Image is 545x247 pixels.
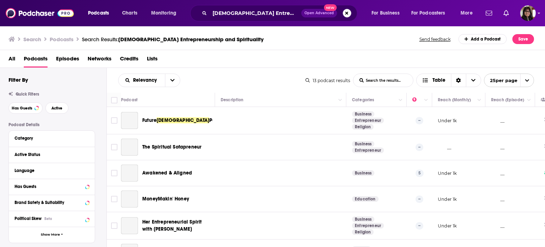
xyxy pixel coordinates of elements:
[118,74,180,87] h2: Choose List sort
[142,196,189,202] span: MoneyMakin' Honey
[305,78,350,83] div: 13 podcast results
[484,74,534,87] button: open menu
[491,118,505,124] p: __
[416,74,481,87] h2: Choose View
[475,96,484,104] button: Column Actions
[209,117,228,123] span: Podcast
[121,165,138,182] a: Awakened & Aligned
[407,7,456,19] button: open menu
[23,36,41,43] h3: Search
[121,112,138,129] a: Future Female Podcast
[15,168,84,173] div: Language
[88,8,109,18] span: Podcasts
[415,117,423,124] p: --
[120,53,138,68] span: Credits
[142,170,192,176] span: Awakened & Aligned
[438,223,457,229] p: Under 1k
[417,36,453,42] button: Send feedback
[165,74,180,87] button: open menu
[15,166,89,175] button: Language
[336,96,345,104] button: Column Actions
[111,170,117,176] span: Toggle select row
[221,96,243,104] div: Description
[304,11,334,15] span: Open Advanced
[118,36,264,43] span: [DEMOGRAPHIC_DATA] Entrepreneurship and Spirituality
[415,144,423,151] p: --
[9,102,43,114] button: Has Guests
[352,141,374,147] a: Business
[433,78,445,83] span: Table
[491,223,505,229] p: __
[56,53,79,68] a: Episodes
[412,96,422,104] div: Power Score
[438,96,471,104] div: Reach (Monthly)
[9,122,95,127] p: Podcast Details
[82,36,264,43] a: Search Results:[DEMOGRAPHIC_DATA] Entrepreneurship and Spirituality
[6,6,74,20] img: Podchaser - Follow, Share and Rate Podcasts
[45,102,68,114] button: Active
[520,5,536,21] span: Logged in as parulyadav
[491,144,505,150] p: __
[88,53,111,68] a: Networks
[525,96,533,104] button: Column Actions
[352,118,384,123] a: Entrepreneur
[142,170,192,177] a: Awakened & Aligned
[438,144,451,150] p: __
[122,8,137,18] span: Charts
[9,53,15,68] span: All
[15,200,83,205] div: Brand Safety & Suitability
[111,222,117,229] span: Toggle select row
[15,184,83,189] div: Has Guests
[50,36,73,43] h3: Podcasts
[111,196,117,202] span: Toggle select row
[15,182,89,191] button: Has Guests
[44,216,52,221] div: Beta
[24,53,48,68] a: Podcasts
[352,170,374,176] a: Business
[301,9,337,17] button: Open AdvancedNew
[371,8,400,18] span: For Business
[520,5,536,21] img: User Profile
[142,144,202,150] span: The Spiritual Sofapreneur
[15,152,84,157] div: Active Status
[461,8,473,18] span: More
[396,96,405,104] button: Column Actions
[367,7,408,19] button: open menu
[111,117,117,124] span: Toggle select row
[83,7,118,19] button: open menu
[491,96,524,104] div: Reach (Episode)
[133,78,159,83] span: Relevancy
[142,219,202,232] span: Her Entrepreneurial Spirit with [PERSON_NAME]
[142,117,156,123] span: Future
[51,106,62,110] span: Active
[512,34,534,44] button: Save
[15,150,89,159] button: Active Status
[197,5,364,21] div: Search podcasts, credits, & more...
[82,36,264,43] div: Search Results:
[210,7,301,19] input: Search podcasts, credits, & more...
[9,76,28,83] h2: Filter By
[15,198,89,207] a: Brand Safety & Suitability
[458,34,507,44] a: Add a Podcast
[119,78,165,83] button: open menu
[501,7,512,19] a: Show notifications dropdown
[438,170,457,176] p: Under 1k
[352,111,374,117] a: Business
[41,233,60,237] span: Show More
[415,222,423,229] p: --
[121,139,138,156] a: The Spiritual Sofapreneur
[9,227,95,243] button: Show More
[117,7,142,19] a: Charts
[15,134,89,143] button: Category
[146,7,186,19] button: open menu
[15,136,84,141] div: Category
[352,147,384,153] a: Entrepreneur
[121,190,138,208] a: MoneyMakin' Honey
[438,118,457,124] p: Under 1k
[491,196,505,202] p: __
[520,5,536,21] button: Show profile menu
[121,217,138,234] a: Her Entrepreneurial Spirit with Monique Glover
